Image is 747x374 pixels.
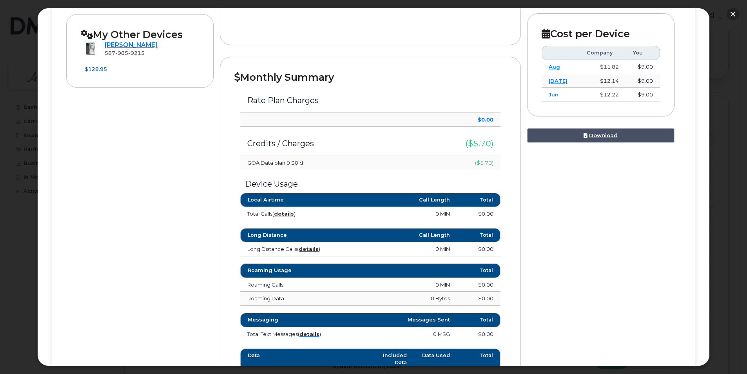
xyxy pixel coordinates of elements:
th: Total [457,313,500,327]
td: 0 Bytes [349,292,457,306]
td: 0 MIN [349,242,457,256]
a: details [299,331,319,337]
span: ($5.70) [475,160,493,166]
a: details [274,211,294,217]
td: Long Distance Calls [240,242,349,256]
td: Total Calls [240,207,349,221]
th: Call Length [349,228,457,242]
h3: Device Usage [240,180,500,188]
th: Data Used [414,349,457,370]
td: GOA Data plan 9 30 d [240,156,412,170]
td: 0 MIN [349,278,457,292]
td: 0 MSG [349,327,457,341]
th: Messages Sent [349,313,457,327]
h3: Credits / Charges [247,139,404,148]
th: Total [457,193,500,207]
h3: ($5.70) [419,139,493,148]
th: Messaging [240,313,349,327]
a: Download [527,128,674,143]
th: Long Distance [240,228,349,242]
th: Total [457,349,500,370]
td: Total Text Messages [240,327,349,341]
th: Total [457,263,500,278]
td: $0.00 [457,278,500,292]
td: Roaming Data [240,292,349,306]
a: details [299,246,319,252]
th: Roaming Usage [240,263,349,278]
td: $0.00 [457,207,500,221]
th: Total [457,228,500,242]
td: $0.00 [457,327,500,341]
span: ( ) [297,246,320,252]
td: $0.00 [457,242,500,256]
th: Data [240,349,370,370]
th: Call Length [349,193,457,207]
span: ( ) [298,331,321,337]
th: Local Airtime [240,193,349,207]
td: 0 MIN [349,207,457,221]
td: $0.00 [457,292,500,306]
th: Included Data [370,349,414,370]
td: Roaming Calls [240,278,349,292]
span: ( ) [272,211,296,217]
